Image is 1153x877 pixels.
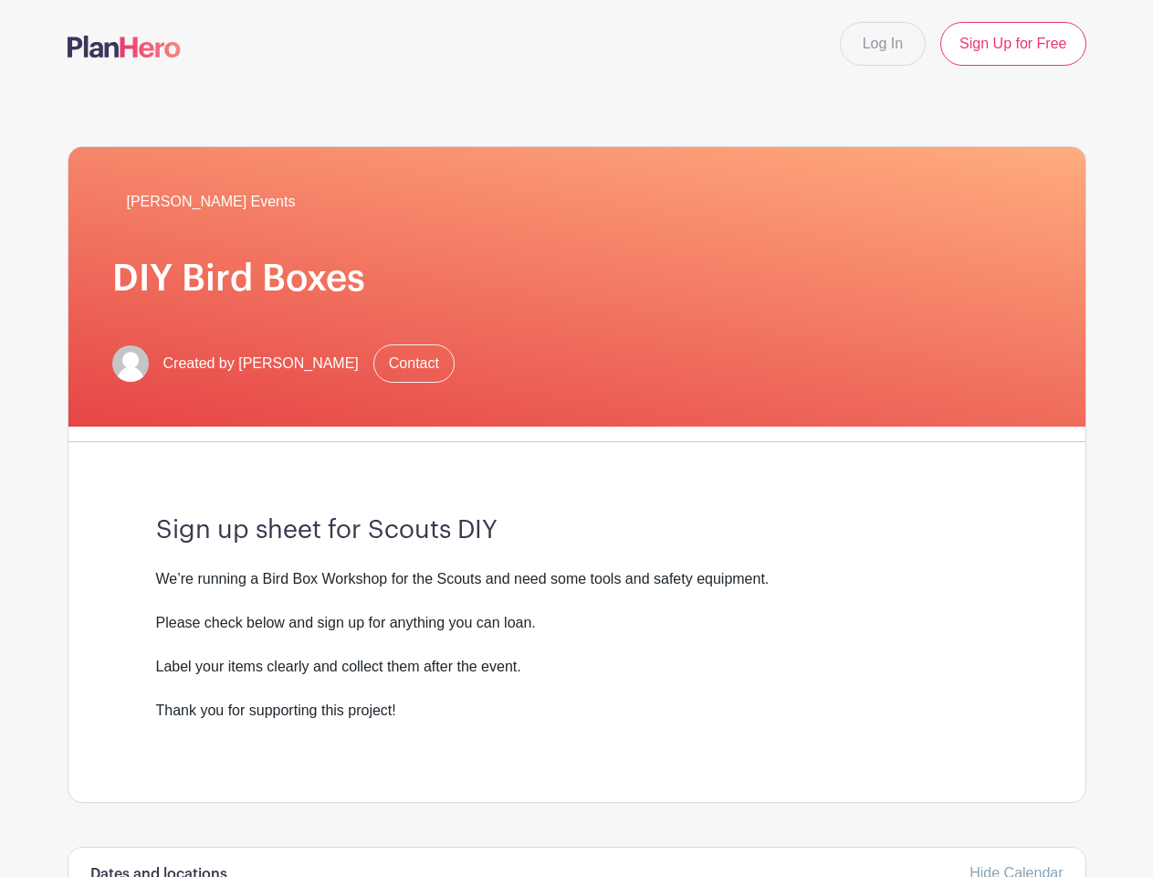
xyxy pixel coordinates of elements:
a: Contact [373,344,455,383]
div: We’re running a Bird Box Workshop for the Scouts and need some tools and safety equipment. Please... [156,568,998,744]
span: [PERSON_NAME] Events [127,191,296,213]
span: Created by [PERSON_NAME] [163,353,359,375]
img: default-ce2991bfa6775e67f084385cd625a349d9dcbb7a52a09fb2fda1e96e2d18dcdb.png [112,345,149,382]
a: Sign Up for Free [940,22,1085,66]
h3: Sign up sheet for Scouts DIY [156,515,998,546]
img: logo-507f7623f17ff9eddc593b1ce0a138ce2505c220e1c5a4e2b4648c50719b7d32.svg [68,36,181,58]
a: Log In [840,22,926,66]
h1: DIY Bird Boxes [112,257,1042,301]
